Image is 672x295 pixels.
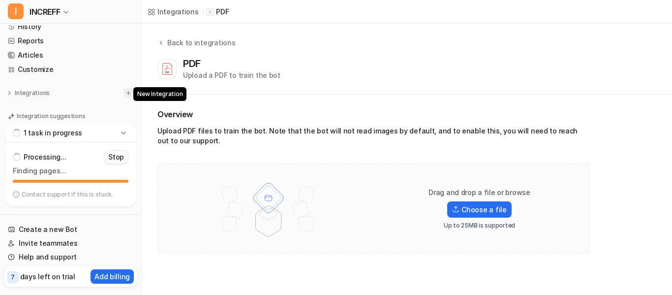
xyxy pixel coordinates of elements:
[157,108,590,120] h2: Overview
[91,269,134,284] button: Add billing
[17,112,85,121] p: Integration suggestions
[4,20,137,33] a: History
[4,88,53,98] button: Integrations
[183,58,205,69] div: PDF
[30,5,60,19] span: INCREFF
[148,6,199,17] a: Integrations
[452,206,459,213] img: Upload icon
[15,89,50,97] p: Integrations
[125,90,132,97] img: menu_add.svg
[94,271,130,282] p: Add billing
[108,152,124,162] p: Stop
[4,63,137,76] a: Customize
[157,6,199,17] div: Integrations
[24,152,66,162] p: Processing...
[157,37,235,58] button: Back to integrations
[447,201,511,218] label: Choose a file
[4,223,137,236] a: Create a new Bot
[4,236,137,250] a: Invite teammates
[11,273,15,282] p: 7
[20,271,75,282] p: days left on trial
[204,174,333,243] img: File upload illustration
[8,3,24,19] span: I
[22,191,113,198] p: Contact support if this is stuck.
[206,7,229,17] a: PDF iconPDF
[202,7,204,16] span: /
[4,48,137,62] a: Articles
[4,250,137,264] a: Help and support
[164,37,235,48] div: Back to integrations
[133,87,186,101] span: New Integration
[4,34,137,48] a: Reports
[208,9,213,14] img: PDF icon
[104,150,128,164] button: Stop
[216,7,229,17] p: PDF
[24,128,82,138] p: 1 task in progress
[157,126,590,150] div: Upload PDF files to train the bot. Note that the bot will not read images by default, and to enab...
[13,166,128,176] p: Finding pages…
[4,123,137,138] button: Add a website
[444,222,515,229] p: Up to 25MB is supported
[183,70,280,80] div: Upload a PDF to train the bot
[6,90,13,97] img: expand menu
[428,188,530,197] p: Drag and drop a file or browse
